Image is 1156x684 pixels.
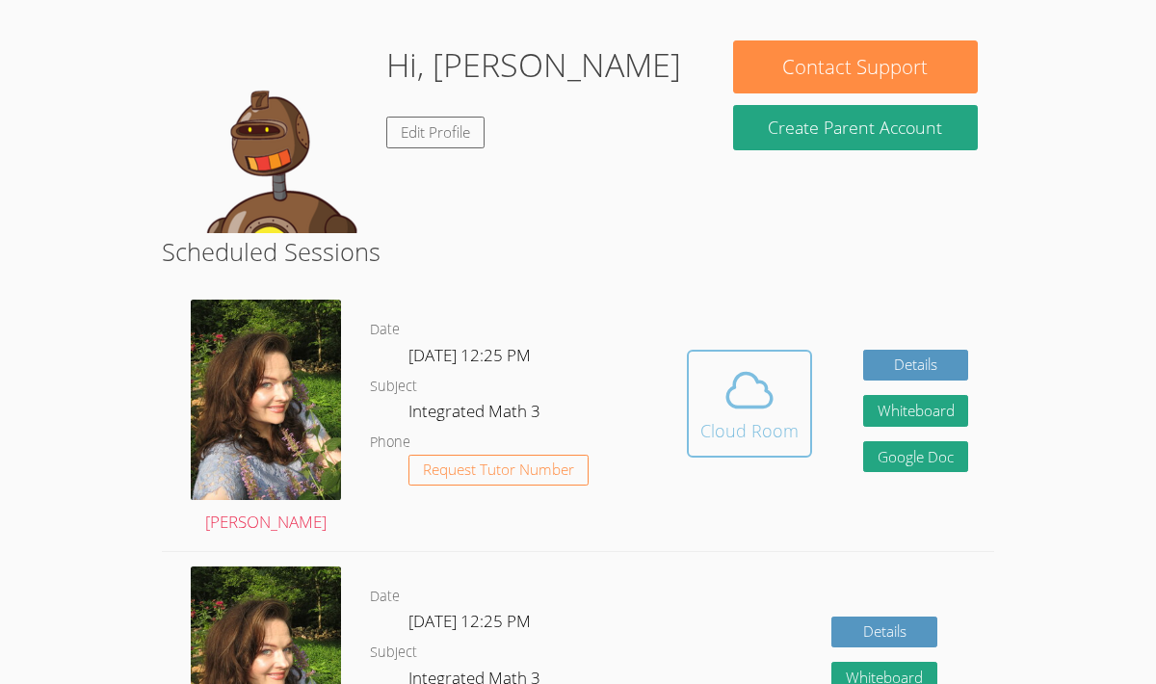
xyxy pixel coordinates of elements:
[370,375,417,399] dt: Subject
[370,641,417,665] dt: Subject
[863,441,969,473] a: Google Doc
[370,585,400,609] dt: Date
[370,318,400,342] dt: Date
[700,417,799,444] div: Cloud Room
[408,610,531,632] span: [DATE] 12:25 PM
[386,40,681,90] h1: Hi, [PERSON_NAME]
[408,455,589,487] button: Request Tutor Number
[191,300,341,537] a: [PERSON_NAME]
[191,300,341,500] img: a.JPG
[831,617,937,648] a: Details
[863,350,969,381] a: Details
[386,117,485,148] a: Edit Profile
[687,350,812,458] button: Cloud Room
[178,40,371,233] img: default.png
[370,431,410,455] dt: Phone
[863,395,969,427] button: Whiteboard
[733,40,977,93] button: Contact Support
[423,462,574,477] span: Request Tutor Number
[408,398,544,431] dd: Integrated Math 3
[733,105,977,150] button: Create Parent Account
[162,233,994,270] h2: Scheduled Sessions
[408,344,531,366] span: [DATE] 12:25 PM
